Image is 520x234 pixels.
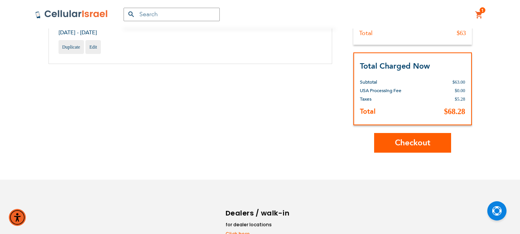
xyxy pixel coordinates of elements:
[444,107,465,116] span: $68.28
[35,10,108,19] img: Cellular Israel Logo
[457,29,466,37] div: $63
[475,10,483,20] a: 1
[124,8,220,21] input: Search
[455,96,465,102] span: $5.28
[360,95,430,103] th: Taxes
[455,88,465,93] span: $0.00
[360,61,430,71] strong: Total Charged Now
[59,40,84,54] a: Duplicate
[85,40,101,54] a: Edit
[9,209,26,226] div: Accessibility Menu
[360,72,430,86] th: Subtotal
[59,29,97,36] span: [DATE] - [DATE]
[62,44,80,50] span: Duplicate
[453,79,465,85] span: $63.00
[374,133,451,153] button: Checkout
[360,107,376,116] strong: Total
[395,137,430,148] span: Checkout
[89,44,97,50] span: Edit
[481,7,484,13] span: 1
[359,29,373,37] div: Total
[226,207,291,219] h6: Dealers / walk-in
[360,88,401,94] span: USA Processing Fee
[226,221,291,229] li: for dealer locations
